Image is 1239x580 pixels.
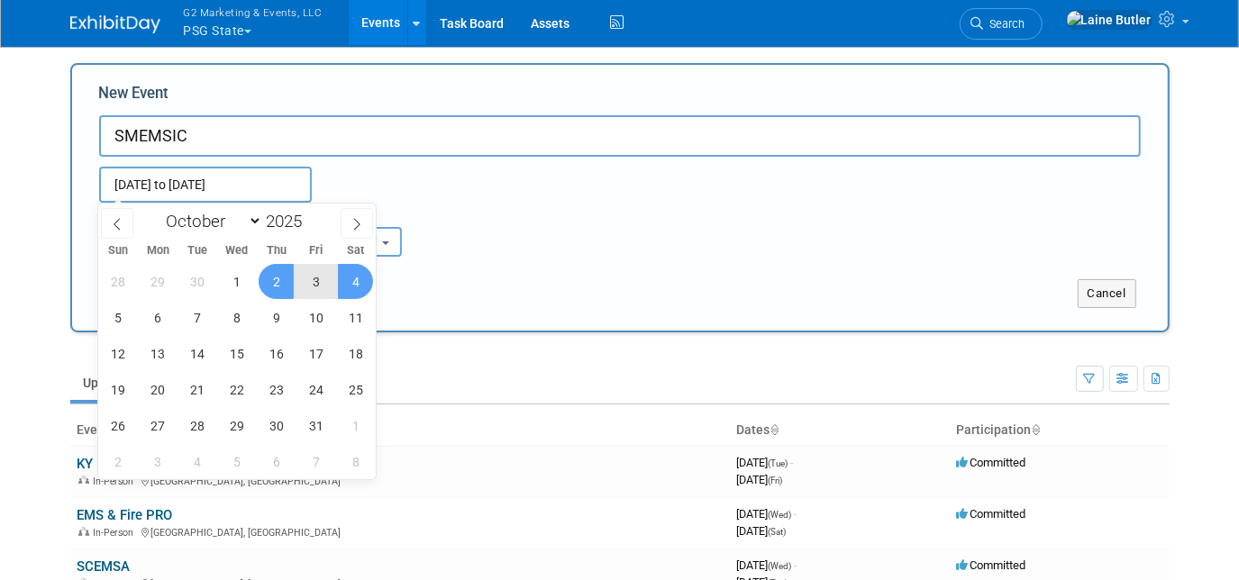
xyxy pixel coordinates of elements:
span: November 1, 2025 [338,408,373,443]
span: Wed [217,245,257,257]
span: October 12, 2025 [101,336,136,371]
span: October 18, 2025 [338,336,373,371]
a: KY EMS [77,456,124,472]
a: Upcoming8 [70,366,171,400]
span: - [795,507,797,521]
a: SCEMSA [77,558,131,575]
span: (Wed) [769,561,792,571]
span: Tue [178,245,217,257]
div: Participation: [279,203,433,226]
select: Month [159,210,262,232]
input: Start Date - End Date [99,167,312,203]
span: (Fri) [769,476,783,485]
span: (Wed) [769,510,792,520]
span: October 17, 2025 [298,336,333,371]
span: October 31, 2025 [298,408,333,443]
span: In-Person [94,476,140,487]
span: October 29, 2025 [219,408,254,443]
a: Sort by Start Date [770,422,779,437]
span: October 4, 2025 [338,264,373,299]
span: November 3, 2025 [141,444,176,479]
span: October 23, 2025 [259,372,294,407]
th: Dates [730,415,950,446]
span: October 15, 2025 [219,336,254,371]
span: September 30, 2025 [180,264,215,299]
span: October 30, 2025 [259,408,294,443]
span: November 6, 2025 [259,444,294,479]
span: October 19, 2025 [101,372,136,407]
span: October 16, 2025 [259,336,294,371]
span: G2 Marketing & Events, LLC [184,3,323,22]
input: Year [262,211,316,231]
th: Participation [950,415,1170,446]
div: Attendance / Format: [99,203,252,226]
th: Event [70,415,730,446]
span: September 29, 2025 [141,264,176,299]
span: October 7, 2025 [180,300,215,335]
span: Mon [138,245,178,257]
span: October 22, 2025 [219,372,254,407]
span: November 4, 2025 [180,444,215,479]
div: [GEOGRAPHIC_DATA], [GEOGRAPHIC_DATA] [77,524,723,539]
label: New Event [99,83,169,111]
span: October 24, 2025 [298,372,333,407]
span: [DATE] [737,524,787,538]
span: October 9, 2025 [259,300,294,335]
span: - [791,456,794,469]
a: Sort by Participation Type [1032,422,1041,437]
span: October 14, 2025 [180,336,215,371]
img: Laine Butler [1066,10,1152,30]
img: ExhibitDay [70,15,160,33]
span: October 25, 2025 [338,372,373,407]
span: October 28, 2025 [180,408,215,443]
span: November 5, 2025 [219,444,254,479]
img: In-Person Event [78,476,89,485]
span: Thu [257,245,296,257]
span: October 3, 2025 [298,264,333,299]
a: Search [960,8,1043,40]
span: - [795,558,797,572]
span: October 20, 2025 [141,372,176,407]
span: October 6, 2025 [141,300,176,335]
span: October 5, 2025 [101,300,136,335]
div: [GEOGRAPHIC_DATA], [GEOGRAPHIC_DATA] [77,473,723,487]
span: In-Person [94,527,140,539]
span: Committed [957,507,1026,521]
span: November 8, 2025 [338,444,373,479]
span: November 7, 2025 [298,444,333,479]
span: October 26, 2025 [101,408,136,443]
span: November 2, 2025 [101,444,136,479]
span: October 11, 2025 [338,300,373,335]
span: September 28, 2025 [101,264,136,299]
span: [DATE] [737,507,797,521]
span: October 27, 2025 [141,408,176,443]
span: October 21, 2025 [180,372,215,407]
span: [DATE] [737,456,794,469]
span: Sat [336,245,376,257]
span: (Tue) [769,458,788,468]
img: In-Person Event [78,527,89,536]
span: Committed [957,558,1026,572]
span: (Sat) [769,527,787,537]
span: Fri [296,245,336,257]
button: Cancel [1078,279,1136,308]
span: [DATE] [737,558,797,572]
span: Committed [957,456,1026,469]
span: Search [984,17,1025,31]
span: [DATE] [737,473,783,486]
span: October 8, 2025 [219,300,254,335]
input: Name of Trade Show / Conference [99,115,1141,157]
a: EMS & Fire PRO [77,507,173,523]
span: October 1, 2025 [219,264,254,299]
span: October 2, 2025 [259,264,294,299]
span: October 10, 2025 [298,300,333,335]
span: Sun [98,245,138,257]
span: October 13, 2025 [141,336,176,371]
